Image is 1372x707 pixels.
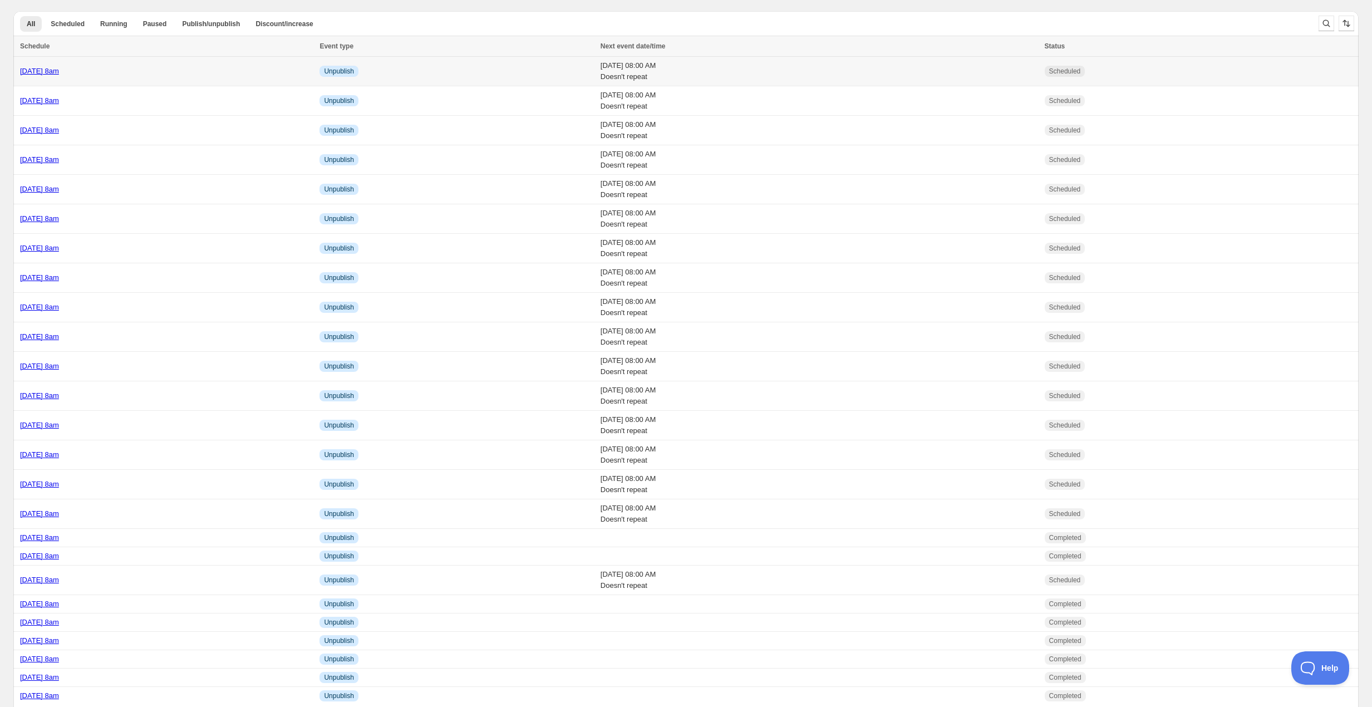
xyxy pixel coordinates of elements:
a: [DATE] 8am [20,67,59,75]
span: Unpublish [324,509,353,518]
button: Sort the results [1339,16,1354,31]
iframe: Toggle Customer Support [1291,651,1350,685]
a: [DATE] 8am [20,96,59,105]
a: [DATE] 8am [20,332,59,341]
a: [DATE] 8am [20,244,59,252]
span: Scheduled [1049,332,1081,341]
button: Search and filter results [1319,16,1334,31]
span: Paused [143,19,167,28]
a: [DATE] 8am [20,450,59,459]
a: [DATE] 8am [20,273,59,282]
td: [DATE] 08:00 AM Doesn't repeat [597,293,1041,322]
span: Unpublish [324,655,353,664]
span: Unpublish [324,332,353,341]
span: Unpublish [324,362,353,371]
span: Unpublish [324,96,353,105]
span: Unpublish [324,126,353,135]
span: Completed [1049,636,1081,645]
span: Discount/increase [255,19,313,28]
a: [DATE] 8am [20,673,59,681]
td: [DATE] 08:00 AM Doesn't repeat [597,440,1041,470]
a: [DATE] 8am [20,391,59,400]
td: [DATE] 08:00 AM Doesn't repeat [597,263,1041,293]
span: Scheduled [1049,576,1081,585]
span: Scheduled [1049,244,1081,253]
span: Scheduled [1049,362,1081,371]
span: Unpublish [324,636,353,645]
span: Completed [1049,673,1081,682]
a: [DATE] 8am [20,552,59,560]
span: Unpublish [324,533,353,542]
span: Scheduled [1049,480,1081,489]
a: [DATE] 8am [20,533,59,542]
td: [DATE] 08:00 AM Doesn't repeat [597,116,1041,145]
span: Unpublish [324,155,353,164]
td: [DATE] 08:00 AM Doesn't repeat [597,322,1041,352]
span: Scheduled [1049,303,1081,312]
a: [DATE] 8am [20,655,59,663]
a: [DATE] 8am [20,303,59,311]
td: [DATE] 08:00 AM Doesn't repeat [597,381,1041,411]
span: Schedule [20,42,50,50]
a: [DATE] 8am [20,576,59,584]
span: Unpublish [324,450,353,459]
a: [DATE] 8am [20,155,59,164]
a: [DATE] 8am [20,636,59,645]
span: Completed [1049,600,1081,608]
td: [DATE] 08:00 AM Doesn't repeat [597,352,1041,381]
span: Unpublish [324,244,353,253]
a: [DATE] 8am [20,600,59,608]
a: [DATE] 8am [20,509,59,518]
span: Completed [1049,552,1081,561]
a: [DATE] 8am [20,214,59,223]
span: Unpublish [324,421,353,430]
span: Next event date/time [601,42,666,50]
span: Scheduled [1049,509,1081,518]
span: Unpublish [324,576,353,585]
span: Unpublish [324,480,353,489]
span: Publish/unpublish [182,19,240,28]
span: Unpublish [324,214,353,223]
td: [DATE] 08:00 AM Doesn't repeat [597,234,1041,263]
a: [DATE] 8am [20,691,59,700]
td: [DATE] 08:00 AM Doesn't repeat [597,204,1041,234]
span: Scheduled [1049,450,1081,459]
td: [DATE] 08:00 AM Doesn't repeat [597,566,1041,595]
span: Unpublish [324,618,353,627]
span: Scheduled [1049,421,1081,430]
span: Completed [1049,691,1081,700]
td: [DATE] 08:00 AM Doesn't repeat [597,86,1041,116]
span: Event type [319,42,353,50]
td: [DATE] 08:00 AM Doesn't repeat [597,57,1041,86]
span: Unpublish [324,673,353,682]
a: [DATE] 8am [20,618,59,626]
span: Completed [1049,618,1081,627]
td: [DATE] 08:00 AM Doesn't repeat [597,145,1041,175]
span: Scheduled [1049,96,1081,105]
span: Scheduled [1049,126,1081,135]
span: Scheduled [1049,214,1081,223]
span: Completed [1049,533,1081,542]
span: Scheduled [1049,273,1081,282]
span: Unpublish [324,303,353,312]
span: Status [1045,42,1065,50]
span: Unpublish [324,600,353,608]
span: Scheduled [1049,391,1081,400]
td: [DATE] 08:00 AM Doesn't repeat [597,175,1041,204]
span: Scheduled [1049,155,1081,164]
span: Unpublish [324,552,353,561]
span: Unpublish [324,691,353,700]
a: [DATE] 8am [20,185,59,193]
span: Unpublish [324,67,353,76]
td: [DATE] 08:00 AM Doesn't repeat [597,499,1041,529]
span: Unpublish [324,273,353,282]
span: Running [100,19,127,28]
td: [DATE] 08:00 AM Doesn't repeat [597,470,1041,499]
td: [DATE] 08:00 AM Doesn't repeat [597,411,1041,440]
span: Scheduled [51,19,85,28]
span: Unpublish [324,391,353,400]
a: [DATE] 8am [20,421,59,429]
span: Unpublish [324,185,353,194]
a: [DATE] 8am [20,480,59,488]
span: Completed [1049,655,1081,664]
